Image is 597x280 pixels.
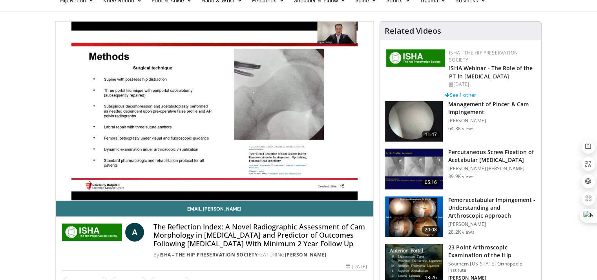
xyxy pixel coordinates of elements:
[56,201,374,216] a: Email [PERSON_NAME]
[62,223,122,242] img: ISHA - The Hip Preservation Society
[448,221,537,227] p: [PERSON_NAME]
[422,178,440,186] span: 05:16
[445,91,476,98] a: See 1 other
[448,165,537,172] p: [PERSON_NAME] [PERSON_NAME]
[448,118,537,124] p: [PERSON_NAME]
[56,22,374,201] video-js: Video Player
[385,196,443,237] img: 410288_3.png.150x105_q85_crop-smart_upscale.jpg
[385,101,443,142] img: 38483_0000_3.png.150x105_q85_crop-smart_upscale.jpg
[385,196,537,238] a: 20:08 Femoracetabular Impingement - Understanding and Arthroscopic Approach [PERSON_NAME] 28.2K v...
[159,251,258,258] a: ISHA - The Hip Preservation Society
[153,223,367,248] h4: The Reflection Index: A Novel Radiographic Assessment of Cam Morphology in [MEDICAL_DATA] and Pre...
[153,251,367,258] div: By FEATURING
[448,261,537,273] p: Southern [US_STATE] Orthopedic Institute
[385,149,443,189] img: 134112_0000_1.png.150x105_q85_crop-smart_upscale.jpg
[385,100,537,142] a: 11:47 Management of Pincer & Cam Impingement [PERSON_NAME] 64.3K views
[449,49,518,63] a: ISHA - The Hip Preservation Society
[285,251,327,258] a: [PERSON_NAME]
[448,229,474,235] p: 28.2K views
[422,226,440,234] span: 20:08
[125,223,144,242] a: A
[449,81,535,88] div: [DATE]
[385,26,441,36] h4: Related Videos
[422,131,440,138] span: 11:47
[448,244,537,259] h3: 23 Point Arthroscopic Examination of the Hip
[385,148,537,190] a: 05:16 Percutaneous Screw Fixation of Acetabular [MEDICAL_DATA] [PERSON_NAME] [PERSON_NAME] 39.9K ...
[448,148,537,164] h3: Percutaneous Screw Fixation of Acetabular [MEDICAL_DATA]
[448,125,474,132] p: 64.3K views
[386,49,445,67] img: a9f71565-a949-43e5-a8b1-6790787a27eb.jpg.150x105_q85_autocrop_double_scale_upscale_version-0.2.jpg
[448,173,474,180] p: 39.9K views
[346,263,367,270] div: [DATE]
[449,64,533,80] a: ISHA Webinar - The Role of the PT in [MEDICAL_DATA]
[448,100,537,116] h3: Management of Pincer & Cam Impingement
[448,196,537,220] h3: Femoracetabular Impingement - Understanding and Arthroscopic Approach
